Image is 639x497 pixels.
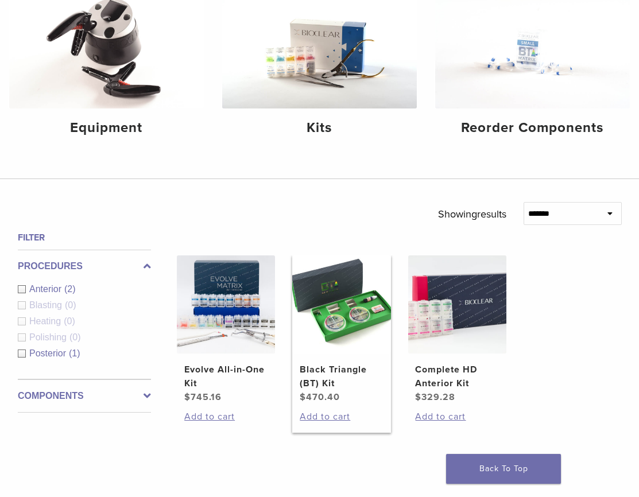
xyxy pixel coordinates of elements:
span: $ [184,391,191,403]
img: Black Triangle (BT) Kit [292,255,390,354]
h4: Kits [231,118,408,138]
span: Heating [29,316,64,326]
span: Anterior [29,284,64,294]
h4: Filter [18,231,151,244]
a: Add to cart: “Evolve All-in-One Kit” [184,410,268,424]
span: $ [415,391,421,403]
span: (0) [64,316,75,326]
span: (0) [65,300,76,310]
span: (1) [69,348,80,358]
span: Blasting [29,300,65,310]
a: Complete HD Anterior KitComplete HD Anterior Kit $329.28 [408,255,506,404]
a: Add to cart: “Complete HD Anterior Kit” [415,410,499,424]
bdi: 329.28 [415,391,455,403]
span: (0) [69,332,81,342]
span: Posterior [29,348,69,358]
span: (2) [64,284,76,294]
bdi: 745.16 [184,391,222,403]
h4: Equipment [18,118,195,138]
span: Polishing [29,332,69,342]
a: Back To Top [446,454,561,484]
h2: Black Triangle (BT) Kit [300,363,384,390]
a: Black Triangle (BT) KitBlack Triangle (BT) Kit $470.40 [292,255,390,404]
p: Showing results [438,202,506,226]
h2: Complete HD Anterior Kit [415,363,499,390]
a: Add to cart: “Black Triangle (BT) Kit” [300,410,384,424]
img: Complete HD Anterior Kit [408,255,506,354]
label: Procedures [18,259,151,273]
h2: Evolve All-in-One Kit [184,363,268,390]
label: Components [18,389,151,403]
a: Evolve All-in-One KitEvolve All-in-One Kit $745.16 [177,255,275,404]
span: $ [300,391,306,403]
bdi: 470.40 [300,391,340,403]
h4: Reorder Components [444,118,621,138]
img: Evolve All-in-One Kit [177,255,275,354]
